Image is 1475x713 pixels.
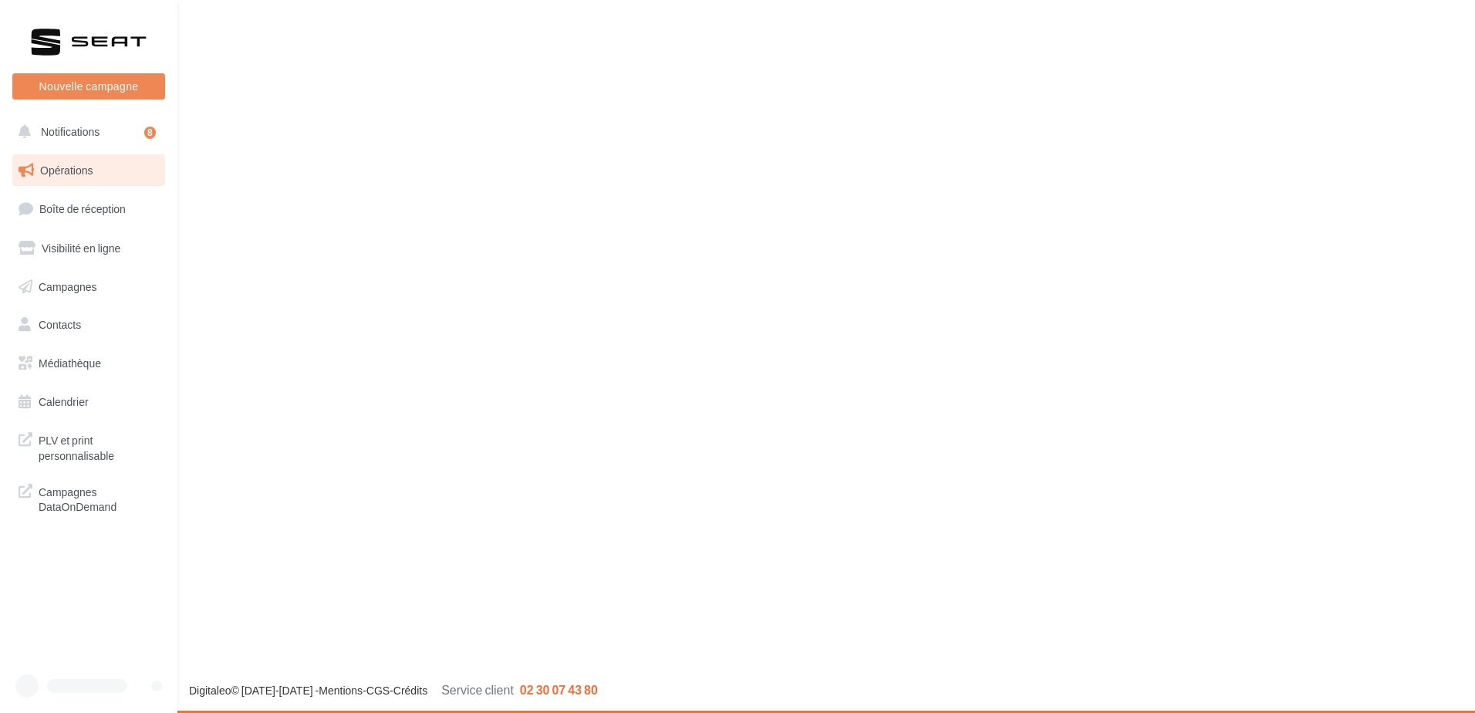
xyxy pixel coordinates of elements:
[39,279,97,292] span: Campagnes
[393,684,427,697] a: Crédits
[39,356,101,370] span: Médiathèque
[189,684,598,697] span: © [DATE]-[DATE] - - -
[42,242,120,255] span: Visibilité en ligne
[520,682,598,697] span: 02 30 07 43 80
[39,318,81,331] span: Contacts
[39,202,126,215] span: Boîte de réception
[9,475,168,521] a: Campagnes DataOnDemand
[319,684,363,697] a: Mentions
[9,386,168,418] a: Calendrier
[189,684,231,697] a: Digitaleo
[9,116,162,148] button: Notifications 8
[9,309,168,341] a: Contacts
[39,482,159,515] span: Campagnes DataOnDemand
[39,430,159,463] span: PLV et print personnalisable
[441,682,514,697] span: Service client
[9,154,168,187] a: Opérations
[41,125,100,138] span: Notifications
[40,164,93,177] span: Opérations
[39,395,89,408] span: Calendrier
[366,684,390,697] a: CGS
[9,192,168,225] a: Boîte de réception
[9,424,168,469] a: PLV et print personnalisable
[9,232,168,265] a: Visibilité en ligne
[12,73,165,100] button: Nouvelle campagne
[144,127,156,139] div: 8
[9,271,168,303] a: Campagnes
[9,347,168,380] a: Médiathèque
